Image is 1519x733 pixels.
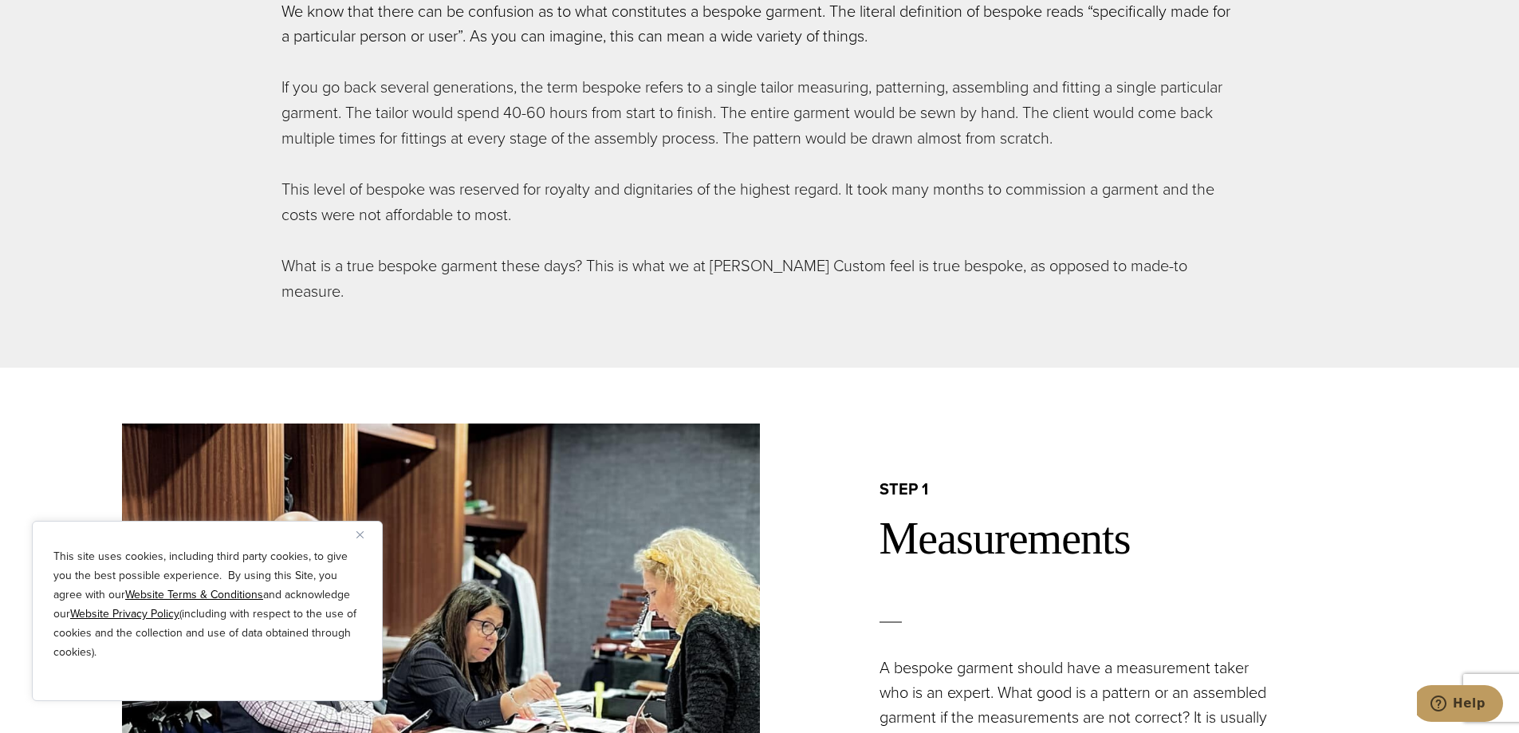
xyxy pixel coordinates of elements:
img: Close [356,531,364,538]
h2: Measurements [880,511,1398,566]
iframe: Opens a widget where you can chat to one of our agents [1417,685,1503,725]
button: Close [356,525,376,544]
h2: step 1 [880,479,1398,499]
a: Website Terms & Conditions [125,586,263,603]
p: What is a true bespoke garment these days? This is what we at [PERSON_NAME] Custom feel is true b... [281,253,1238,304]
p: This level of bespoke was reserved for royalty and dignitaries of the highest regard. It took man... [281,176,1238,227]
p: This site uses cookies, including third party cookies, to give you the best possible experience. ... [53,547,361,662]
a: Website Privacy Policy [70,605,179,622]
p: If you go back several generations, the term bespoke refers to a single tailor measuring, pattern... [281,74,1238,151]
